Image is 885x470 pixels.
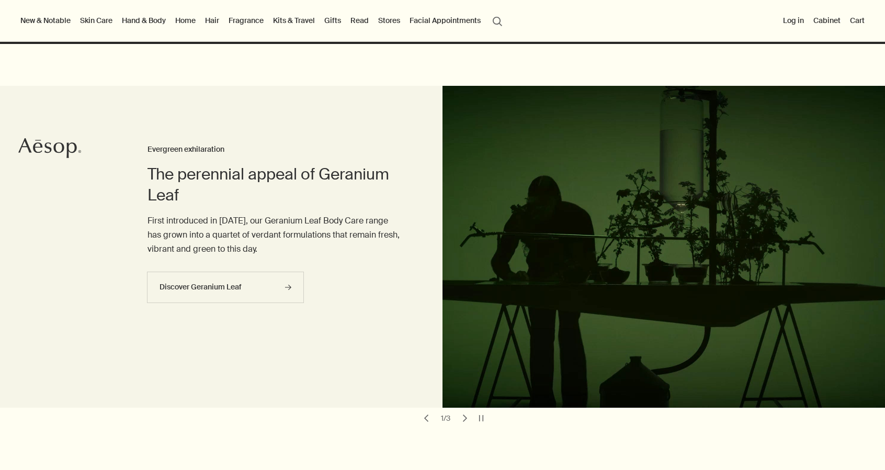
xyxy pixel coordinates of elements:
[348,14,371,27] a: Read
[407,14,483,27] a: Facial Appointments
[438,413,453,423] div: 1 / 3
[781,14,806,27] button: Log in
[811,14,843,27] a: Cabinet
[419,411,434,426] button: previous slide
[78,14,115,27] a: Skin Care
[376,14,402,27] button: Stores
[271,14,317,27] a: Kits & Travel
[474,411,489,426] button: pause
[488,10,507,30] button: Open search
[18,138,81,161] a: Aesop
[322,14,343,27] a: Gifts
[226,14,266,27] a: Fragrance
[848,14,867,27] button: Cart
[173,14,198,27] a: Home
[147,164,401,206] h2: The perennial appeal of Geranium Leaf
[203,14,221,27] a: Hair
[147,214,401,256] p: First introduced in [DATE], our Geranium Leaf Body Care range has grown into a quartet of verdant...
[18,138,81,159] svg: Aesop
[120,14,168,27] a: Hand & Body
[458,411,472,426] button: next slide
[147,143,401,156] h3: Evergreen exhilaration
[18,14,73,27] button: New & Notable
[147,272,304,303] a: Discover Geranium Leaf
